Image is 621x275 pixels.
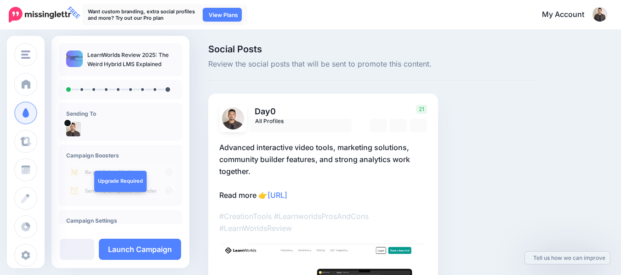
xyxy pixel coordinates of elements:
[255,116,341,126] span: All Profiles
[88,8,198,21] p: Want custom branding, extra social profiles and more? Try out our Pro plan
[9,7,71,22] img: Missinglettr
[21,51,30,59] img: menu.png
[87,51,175,69] p: LearnWorlds Review 2025: The Weird Hybrid LMS Explained
[94,171,147,192] a: Upgrade Required
[203,8,242,22] a: View Plans
[66,152,175,159] h4: Campaign Boosters
[533,4,607,26] a: My Account
[219,141,427,201] p: Advanced interactive video tools, marketing solutions, community builder features, and strong ana...
[66,122,81,136] img: ypoL7d_r-74963.jpg
[251,105,353,118] p: Day
[66,110,175,117] h4: Sending To
[66,163,175,199] img: campaign_review_boosters.png
[219,210,427,234] p: #CreationTools #LearnworldsProsAndCons #LearnWorldsReview
[64,3,83,22] span: FREE
[268,191,287,200] a: [URL]
[222,107,244,129] img: ypoL7d_r-74963.jpg
[208,45,538,54] span: Social Posts
[525,252,610,264] a: Tell us how we can improve
[208,58,538,70] span: Review the social posts that will be sent to promote this content.
[270,107,276,116] span: 0
[251,119,352,132] a: All Profiles
[66,217,175,224] h4: Campaign Settings
[416,105,427,114] span: 21
[9,5,71,25] a: FREE
[66,51,83,67] img: e1e891c5226aa986a71d60a8fa26f3a1_thumb.jpg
